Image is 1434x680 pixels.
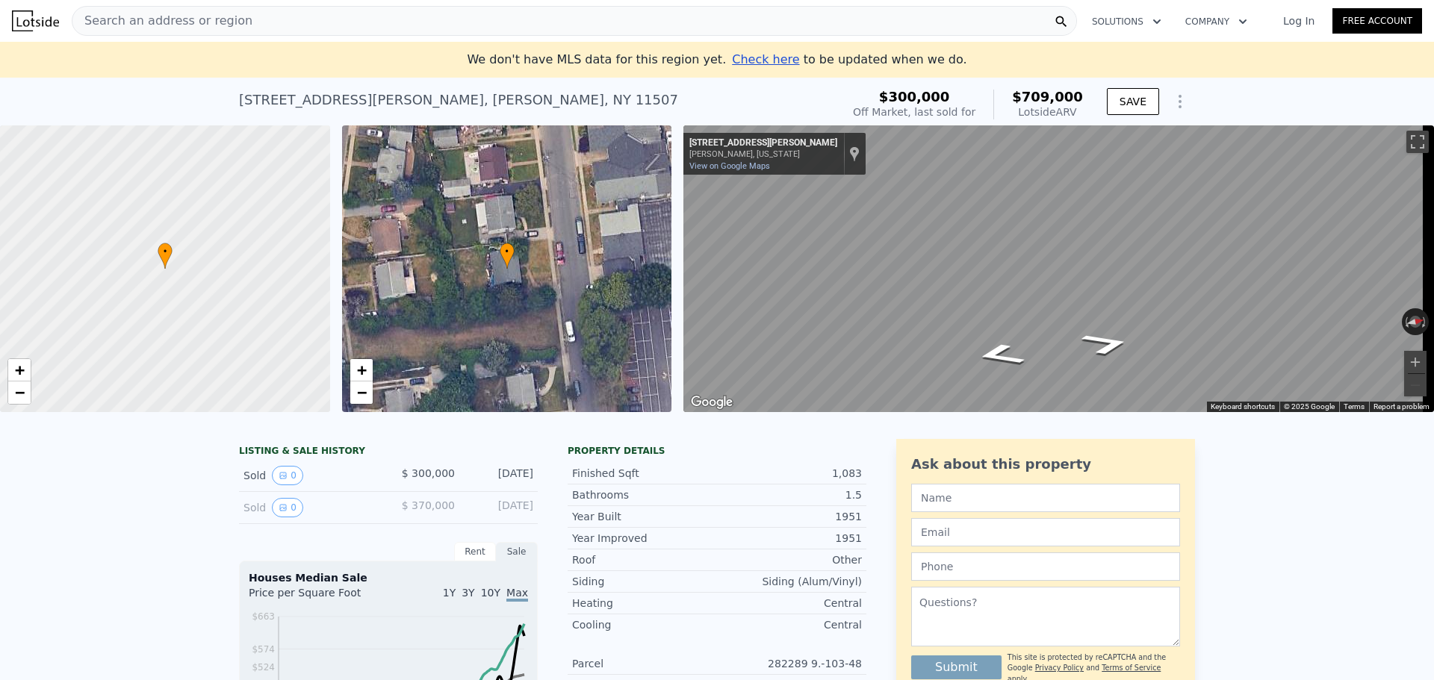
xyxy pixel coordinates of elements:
[911,484,1180,512] input: Name
[1404,351,1427,373] button: Zoom in
[911,454,1180,475] div: Ask about this property
[849,146,860,162] a: Show location on map
[249,570,528,585] div: Houses Median Sale
[443,587,456,599] span: 1Y
[568,445,866,457] div: Property details
[467,466,533,485] div: [DATE]
[467,51,966,69] div: We don't have MLS data for this region yet.
[272,466,303,485] button: View historical data
[717,596,862,611] div: Central
[732,52,799,66] span: Check here
[572,552,717,567] div: Roof
[272,498,303,517] button: View historical data
[252,611,275,622] tspan: $663
[243,498,376,517] div: Sold
[572,617,717,632] div: Cooling
[8,359,31,381] a: Zoom in
[239,445,538,460] div: LISTING & SALE HISTORY
[717,574,862,589] div: Siding (Alum/Vinyl)
[462,587,474,599] span: 3Y
[243,466,376,485] div: Sold
[1012,105,1083,119] div: Lotside ARV
[853,105,975,119] div: Off Market, last sold for
[1173,8,1259,35] button: Company
[356,383,366,402] span: −
[689,137,837,149] div: [STREET_ADDRESS][PERSON_NAME]
[1374,402,1430,411] a: Report a problem
[252,662,275,673] tspan: $524
[467,498,533,517] div: [DATE]
[683,125,1434,412] div: Street View
[350,381,373,404] a: Zoom out
[12,10,59,31] img: Lotside
[572,531,717,546] div: Year Improved
[402,499,455,511] span: $ 370,000
[717,552,862,567] div: Other
[1061,327,1152,361] path: Go North, Albertson Ave
[1107,88,1159,115] button: SAVE
[249,585,388,609] div: Price per Square Foot
[1404,374,1427,396] button: Zoom out
[954,338,1046,372] path: Go South, Albertson Ave
[717,487,862,502] div: 1.5
[879,89,950,105] span: $300,000
[1102,664,1161,672] a: Terms of Service
[689,161,770,171] a: View on Google Maps
[72,12,252,30] span: Search an address or region
[15,361,25,379] span: +
[572,596,717,611] div: Heating
[506,587,528,602] span: Max
[1406,131,1429,153] button: Toggle fullscreen view
[732,51,966,69] div: to be updated when we do.
[356,361,366,379] span: +
[911,655,1002,679] button: Submit
[683,125,1434,412] div: Map
[15,383,25,402] span: −
[239,90,678,110] div: [STREET_ADDRESS][PERSON_NAME] , [PERSON_NAME] , NY 11507
[717,617,862,632] div: Central
[500,243,515,269] div: •
[1211,402,1275,412] button: Keyboard shortcuts
[717,531,862,546] div: 1951
[481,587,500,599] span: 10Y
[717,466,862,481] div: 1,083
[1265,13,1332,28] a: Log In
[158,243,173,269] div: •
[1401,314,1430,330] button: Reset the view
[572,574,717,589] div: Siding
[402,467,455,479] span: $ 300,000
[454,542,496,561] div: Rent
[717,509,862,524] div: 1951
[687,393,736,412] img: Google
[1012,89,1083,105] span: $709,000
[572,509,717,524] div: Year Built
[1344,402,1365,411] a: Terms
[1421,308,1430,335] button: Rotate clockwise
[8,381,31,404] a: Zoom out
[350,359,373,381] a: Zoom in
[1035,664,1084,672] a: Privacy Policy
[1080,8,1173,35] button: Solutions
[1332,8,1422,34] a: Free Account
[496,542,538,561] div: Sale
[252,644,275,655] tspan: $574
[1284,402,1335,411] span: © 2025 Google
[717,656,862,671] div: 282289 9.-103-48
[911,552,1180,581] input: Phone
[158,245,173,258] span: •
[500,245,515,258] span: •
[572,466,717,481] div: Finished Sqft
[911,518,1180,546] input: Email
[1402,308,1410,335] button: Rotate counterclockwise
[689,149,837,159] div: [PERSON_NAME], [US_STATE]
[572,656,717,671] div: Parcel
[687,393,736,412] a: Open this area in Google Maps (opens a new window)
[572,487,717,502] div: Bathrooms
[1165,87,1195,116] button: Show Options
